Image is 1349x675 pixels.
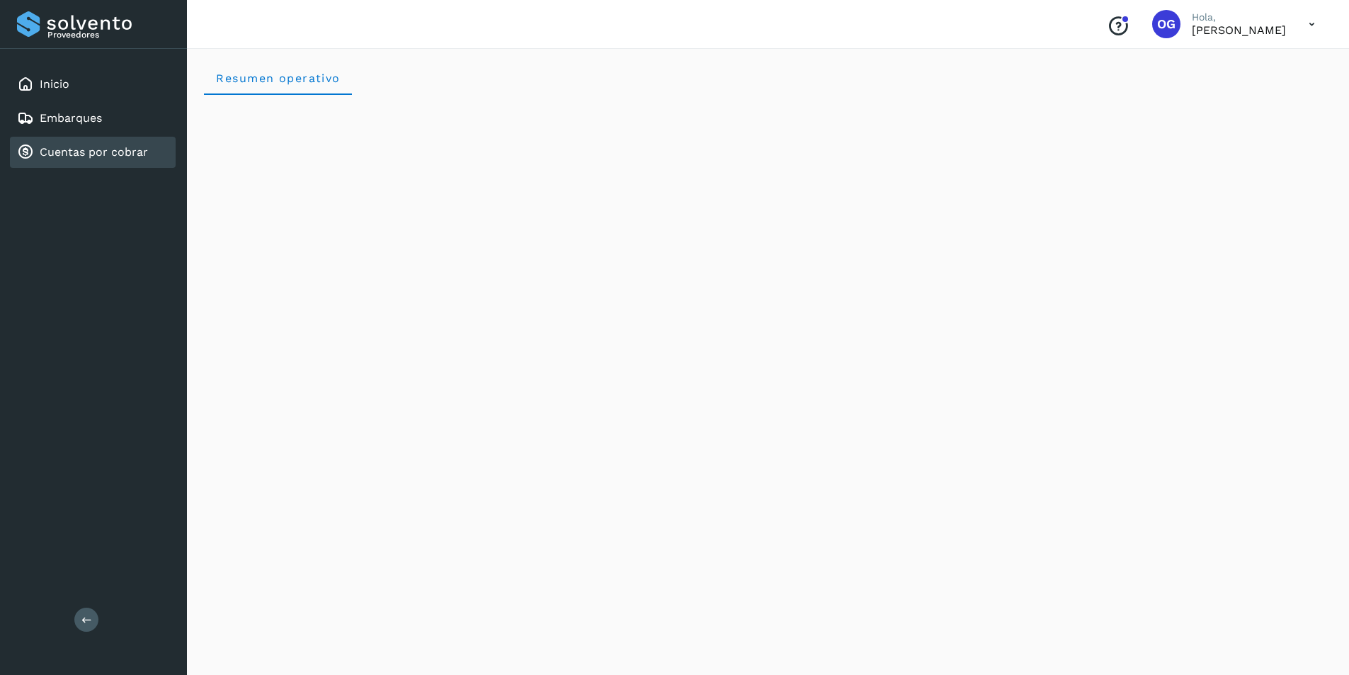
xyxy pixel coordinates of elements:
[10,103,176,134] div: Embarques
[40,145,148,159] a: Cuentas por cobrar
[40,111,102,125] a: Embarques
[10,69,176,100] div: Inicio
[1192,11,1286,23] p: Hola,
[215,72,341,85] span: Resumen operativo
[40,77,69,91] a: Inicio
[47,30,170,40] p: Proveedores
[1192,23,1286,37] p: OSCAR GUZMAN LOPEZ
[10,137,176,168] div: Cuentas por cobrar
